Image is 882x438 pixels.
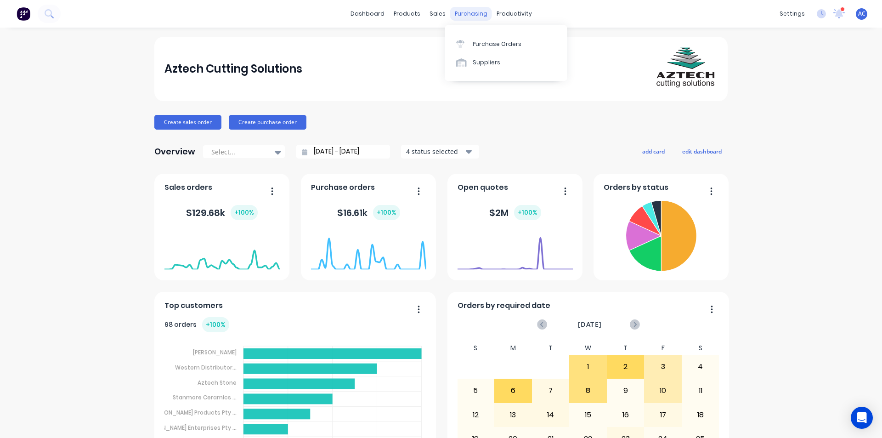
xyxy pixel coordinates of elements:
[458,379,494,402] div: 5
[154,142,195,161] div: Overview
[458,182,508,193] span: Open quotes
[346,7,389,21] a: dashboard
[858,10,865,18] span: AC
[645,355,681,378] div: 3
[425,7,450,21] div: sales
[645,404,681,427] div: 17
[495,379,531,402] div: 6
[450,7,492,21] div: purchasing
[644,341,682,355] div: F
[682,355,719,378] div: 4
[311,182,375,193] span: Purchase orders
[489,205,541,220] div: $ 2M
[458,404,494,427] div: 12
[569,341,607,355] div: W
[193,348,237,356] tspan: [PERSON_NAME]
[406,147,464,156] div: 4 status selected
[607,355,644,378] div: 2
[186,205,258,220] div: $ 129.68k
[636,145,671,157] button: add card
[578,319,602,330] span: [DATE]
[231,205,258,220] div: + 100 %
[337,205,400,220] div: $ 16.61k
[682,341,719,355] div: S
[570,379,606,402] div: 8
[445,34,567,53] a: Purchase Orders
[175,364,237,371] tspan: Western Distributor...
[775,7,809,21] div: settings
[676,145,728,157] button: edit dashboard
[373,205,400,220] div: + 100 %
[532,404,569,427] div: 14
[389,7,425,21] div: products
[445,53,567,72] a: Suppliers
[164,182,212,193] span: Sales orders
[473,58,500,67] div: Suppliers
[682,379,719,402] div: 11
[532,341,570,355] div: T
[164,60,302,78] div: Aztech Cutting Solutions
[198,378,237,386] tspan: Aztech Stone
[495,404,531,427] div: 13
[645,379,681,402] div: 10
[457,341,495,355] div: S
[570,404,606,427] div: 15
[143,424,237,432] tspan: [PERSON_NAME] Enterprises Pty ...
[173,393,237,401] tspan: Stanmore Ceramics ...
[607,379,644,402] div: 9
[607,341,645,355] div: T
[164,317,229,332] div: 98 orders
[401,145,479,159] button: 4 status selected
[229,115,306,130] button: Create purchase order
[202,317,229,332] div: + 100 %
[653,37,718,101] img: Aztech Cutting Solutions
[494,341,532,355] div: M
[607,404,644,427] div: 16
[492,7,537,21] div: productivity
[682,404,719,427] div: 18
[532,379,569,402] div: 7
[17,7,30,21] img: Factory
[154,115,221,130] button: Create sales order
[604,182,668,193] span: Orders by status
[473,40,521,48] div: Purchase Orders
[570,355,606,378] div: 1
[851,407,873,429] div: Open Intercom Messenger
[514,205,541,220] div: + 100 %
[149,409,237,416] tspan: [PERSON_NAME] Products Pty ...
